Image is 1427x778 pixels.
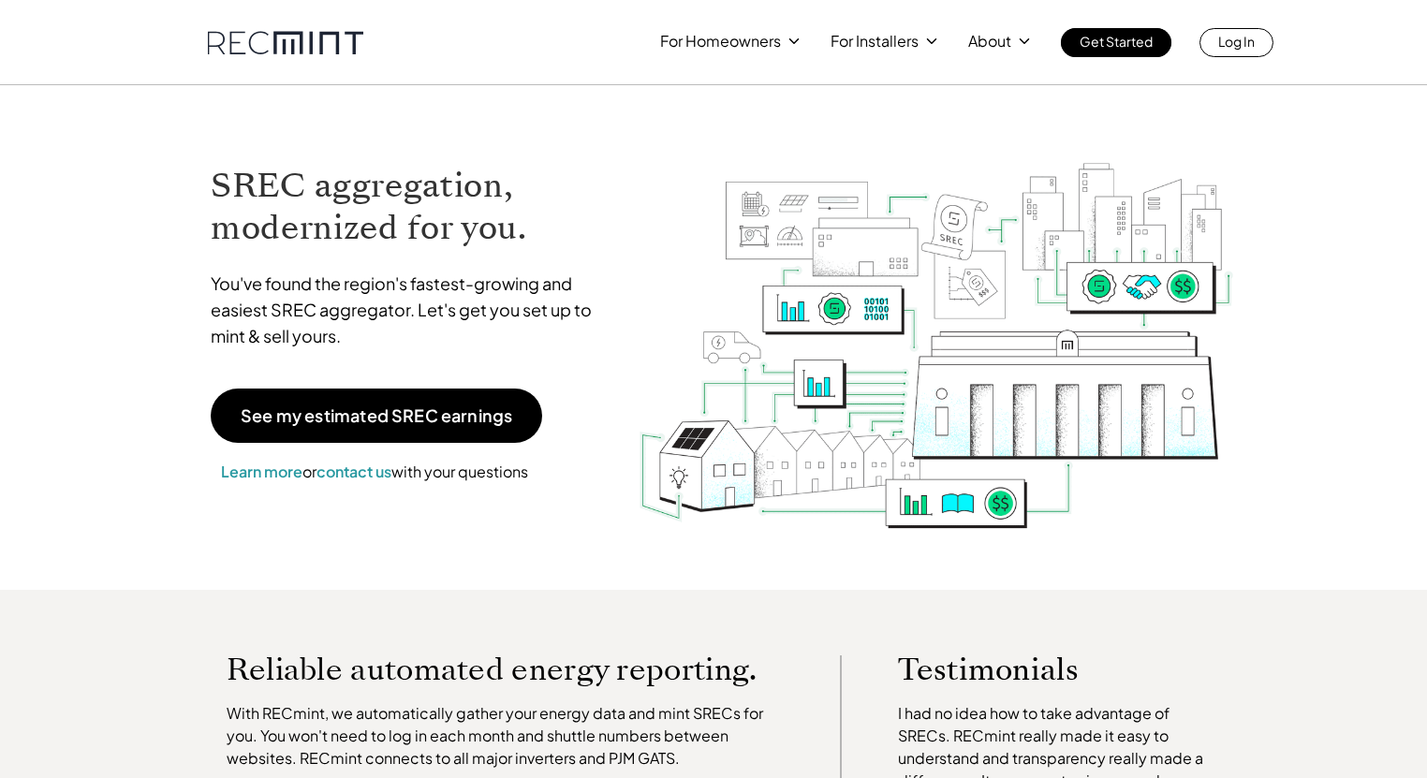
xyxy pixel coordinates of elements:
[1080,28,1153,54] p: Get Started
[227,702,785,770] p: With RECmint, we automatically gather your energy data and mint SRECs for you. You won't need to ...
[221,462,302,481] a: Learn more
[211,460,538,484] p: or with your questions
[831,28,919,54] p: For Installers
[241,407,512,424] p: See my estimated SREC earnings
[227,655,785,683] p: Reliable automated energy reporting.
[211,165,610,249] h1: SREC aggregation, modernized for you.
[1199,28,1273,57] a: Log In
[898,655,1177,683] p: Testimonials
[1061,28,1171,57] a: Get Started
[211,271,610,349] p: You've found the region's fastest-growing and easiest SREC aggregator. Let's get you set up to mi...
[316,462,391,481] a: contact us
[1218,28,1255,54] p: Log In
[968,28,1011,54] p: About
[660,28,781,54] p: For Homeowners
[638,113,1235,534] img: RECmint value cycle
[211,389,542,443] a: See my estimated SREC earnings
